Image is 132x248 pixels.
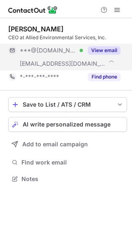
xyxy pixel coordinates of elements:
[8,34,127,41] div: CEO at Allied Environmental Services, Inc.
[8,157,127,168] button: Find work email
[8,25,64,33] div: [PERSON_NAME]
[8,117,127,132] button: AI write personalized message
[8,5,58,15] img: ContactOut v5.3.10
[20,47,77,54] span: ***@[DOMAIN_NAME]
[8,173,127,185] button: Notes
[20,60,106,67] span: [EMAIL_ADDRESS][DOMAIN_NAME]
[22,141,88,148] span: Add to email campaign
[88,73,120,81] button: Reveal Button
[21,159,124,166] span: Find work email
[23,121,111,128] span: AI write personalized message
[88,46,120,55] button: Reveal Button
[8,137,127,152] button: Add to email campaign
[8,97,127,112] button: save-profile-one-click
[21,175,124,183] span: Notes
[23,101,113,108] div: Save to List / ATS / CRM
